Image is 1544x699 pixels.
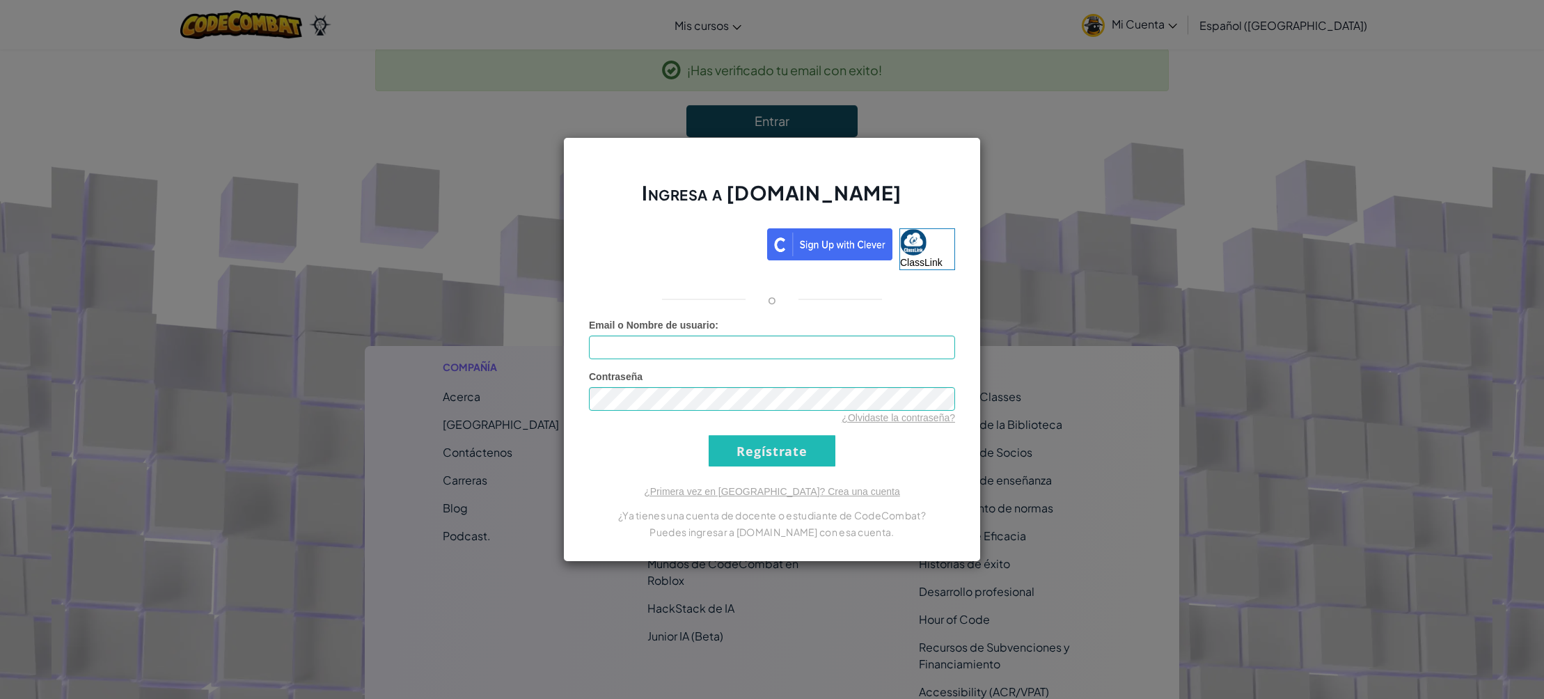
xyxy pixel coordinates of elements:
[589,320,715,331] span: Email o Nombre de usuario
[900,257,943,268] span: ClassLink
[589,180,955,220] h2: Ingresa a [DOMAIN_NAME]
[709,435,835,466] input: Regístrate
[768,291,776,308] p: o
[589,507,955,524] p: ¿Ya tienes una cuenta de docente o estudiante de CodeCombat?
[589,318,718,332] label: :
[589,524,955,540] p: Puedes ingresar a [DOMAIN_NAME] con esa cuenta.
[842,412,955,423] a: ¿Olvidaste la contraseña?
[644,486,900,497] a: ¿Primera vez en [GEOGRAPHIC_DATA]? Crea una cuenta
[582,227,767,258] iframe: Botón Iniciar sesión con Google
[900,229,927,256] img: classlink-logo-small.png
[589,371,643,382] span: Contraseña
[767,228,892,260] img: clever_sso_button@2x.png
